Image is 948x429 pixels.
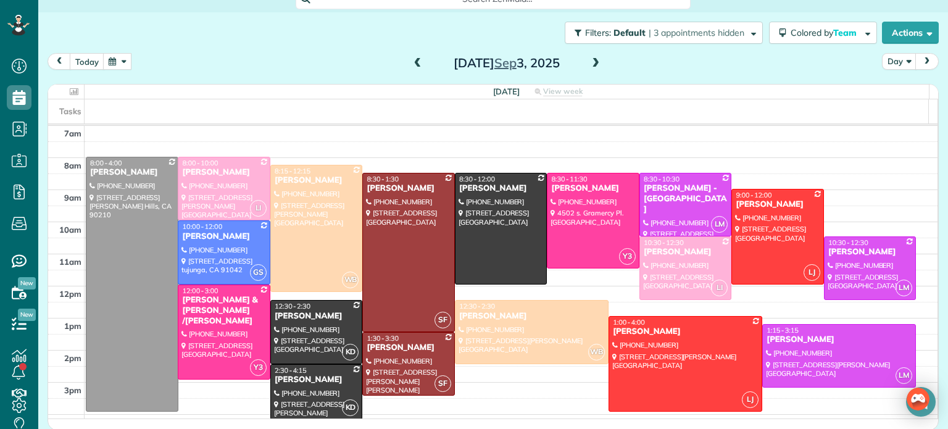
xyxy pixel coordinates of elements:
[18,309,36,321] span: New
[64,193,81,202] span: 9am
[882,22,939,44] button: Actions
[434,312,451,328] span: SF
[736,191,771,199] span: 9:00 - 12:00
[896,280,912,296] span: LM
[181,231,267,242] div: [PERSON_NAME]
[64,321,81,331] span: 1pm
[804,264,820,281] span: LJ
[59,289,81,299] span: 12pm
[493,86,520,96] span: [DATE]
[275,366,307,375] span: 2:30 - 4:15
[613,27,646,38] span: Default
[182,286,218,295] span: 12:00 - 3:00
[367,175,399,183] span: 8:30 - 1:30
[90,159,122,167] span: 8:00 - 4:00
[906,387,936,417] div: Open Intercom Messenger
[559,22,763,44] a: Filters: Default | 3 appointments hidden
[543,86,583,96] span: View week
[612,327,759,337] div: [PERSON_NAME]
[367,334,399,343] span: 1:30 - 3:30
[274,175,359,186] div: [PERSON_NAME]
[833,27,859,38] span: Team
[59,106,81,116] span: Tasks
[643,183,728,215] div: [PERSON_NAME] - [GEOGRAPHIC_DATA]
[434,375,451,392] span: SF
[366,343,451,353] div: [PERSON_NAME]
[828,238,868,247] span: 10:30 - 12:30
[64,128,81,138] span: 7am
[565,22,763,44] button: Filters: Default | 3 appointments hidden
[59,257,81,267] span: 11am
[275,302,310,310] span: 12:30 - 2:30
[275,167,310,175] span: 8:15 - 12:15
[767,326,799,335] span: 1:15 - 3:15
[649,27,744,38] span: | 3 appointments hidden
[182,159,218,167] span: 8:00 - 10:00
[644,175,680,183] span: 8:30 - 10:30
[250,359,267,376] span: Y3
[711,280,728,296] span: LI
[588,344,605,360] span: WB
[882,53,917,70] button: Day
[585,27,611,38] span: Filters:
[494,55,517,70] span: Sep
[459,175,495,183] span: 8:30 - 12:00
[366,183,451,194] div: [PERSON_NAME]
[64,160,81,170] span: 8am
[250,264,267,281] span: GS
[459,302,495,310] span: 12:30 - 2:30
[342,399,359,416] span: KD
[250,200,267,217] span: LI
[613,318,645,327] span: 1:00 - 4:00
[766,335,912,345] div: [PERSON_NAME]
[896,367,912,384] span: LM
[430,56,584,70] h2: [DATE] 3, 2025
[711,216,728,233] span: LM
[274,375,359,385] div: [PERSON_NAME]
[18,277,36,289] span: New
[643,247,728,257] div: [PERSON_NAME]
[64,417,81,427] span: 4pm
[274,311,359,322] div: [PERSON_NAME]
[551,183,636,194] div: [PERSON_NAME]
[619,248,636,265] span: Y3
[551,175,587,183] span: 8:30 - 11:30
[181,167,267,178] div: [PERSON_NAME]
[769,22,877,44] button: Colored byTeam
[182,222,222,231] span: 10:00 - 12:00
[791,27,861,38] span: Colored by
[915,53,939,70] button: next
[59,225,81,235] span: 10am
[342,272,359,288] span: WB
[735,199,820,210] div: [PERSON_NAME]
[181,295,267,327] div: [PERSON_NAME] & [PERSON_NAME] /[PERSON_NAME]
[64,385,81,395] span: 3pm
[342,344,359,360] span: KD
[644,238,684,247] span: 10:30 - 12:30
[48,53,71,70] button: prev
[64,353,81,363] span: 2pm
[459,183,544,194] div: [PERSON_NAME]
[742,391,759,408] span: LJ
[828,247,913,257] div: [PERSON_NAME]
[89,167,175,178] div: [PERSON_NAME]
[459,311,605,322] div: [PERSON_NAME]
[70,53,104,70] button: today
